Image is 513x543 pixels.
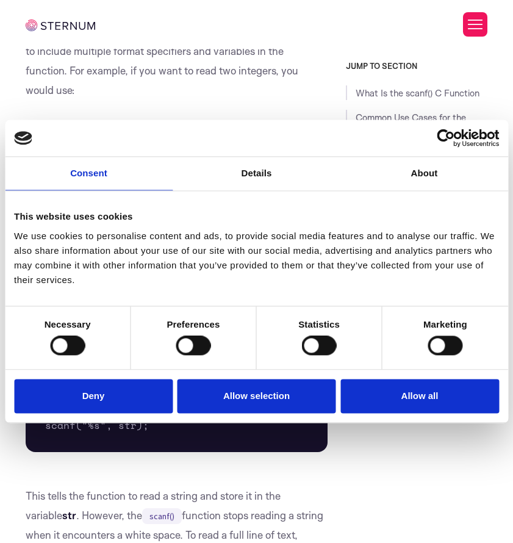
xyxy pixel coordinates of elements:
a: Consent [5,157,173,190]
a: Details [173,157,340,190]
h3: JUMP TO SECTION [346,61,487,71]
button: Toggle Menu [463,12,487,37]
pre: scanf("%s", str); [26,398,328,452]
b: str [62,509,76,522]
a: About [340,157,508,190]
button: Allow all [340,379,499,414]
img: sternum iot [26,20,95,31]
img: logo [14,131,32,145]
button: Allow selection [178,379,336,414]
code: scanf() [142,508,182,524]
div: We use cookies to personalise content and ads, to provide social media features and to analyse ou... [14,229,499,287]
a: Usercentrics Cookiebot - opens in a new window [392,129,499,147]
strong: Statistics [298,319,340,329]
strong: Necessary [45,319,91,329]
button: Deny [14,379,173,414]
p: Reading multiple values is also straightforward. You simply need to include multiple format speci... [26,22,328,100]
strong: Marketing [423,319,467,329]
strong: Preferences [167,319,220,329]
div: This website uses cookies [14,209,499,224]
a: Common Use Cases for the scanf() Function [356,112,466,138]
a: What Is the scanf() C Function [356,87,479,99]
